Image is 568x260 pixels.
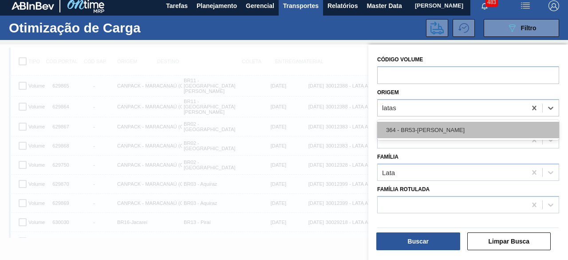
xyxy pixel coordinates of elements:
img: Logout [548,0,559,11]
button: Limpar Busca [467,232,551,250]
button: Filtro [484,19,559,37]
span: Gerencial [246,0,274,11]
label: Origem [377,89,399,96]
h1: Otimização de Carga [9,23,156,33]
img: userActions [520,0,531,11]
div: Enviar para Transportes [426,19,453,37]
div: Alterar para histórico [453,19,479,37]
span: Filtro [521,24,536,32]
span: Master Data [367,0,402,11]
button: Buscar [376,232,460,250]
label: Código Volume [377,53,559,66]
img: TNhmsLtSVTkK8tSr43FrP2fwEKptu5GPRR3wAAAABJRU5ErkJggg== [12,2,54,10]
div: Lata [382,169,395,176]
span: Tarefas [166,0,188,11]
span: Transportes [283,0,319,11]
label: Família Rotulada [377,186,430,192]
span: Relatórios [327,0,358,11]
label: Família [377,154,398,160]
div: 364 - BR53-[PERSON_NAME] [377,122,559,138]
span: Planejamento [197,0,237,11]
